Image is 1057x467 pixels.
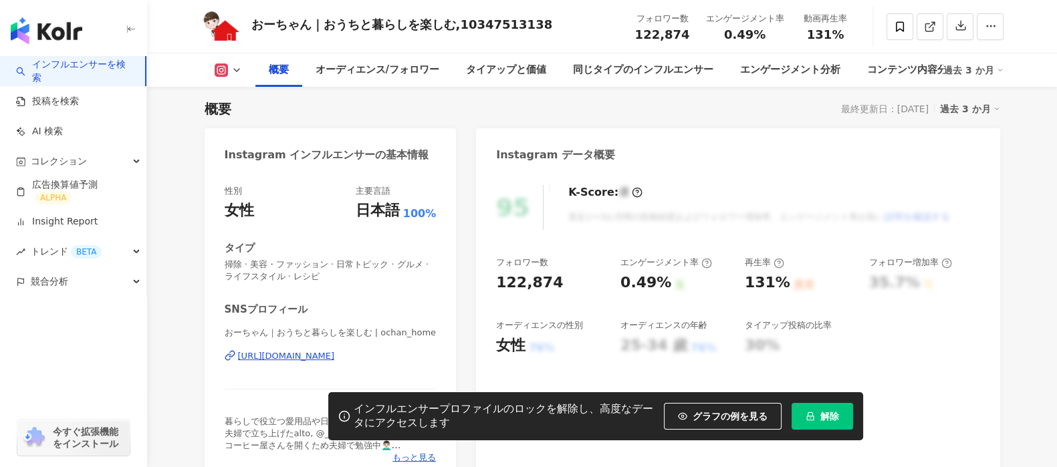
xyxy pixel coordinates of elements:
div: フォロワー数 [635,12,690,25]
div: タイアップ投稿の比率 [745,319,832,331]
div: タイプ [225,241,255,255]
span: 今すぐ拡張機能をインストール [53,426,126,450]
div: [URL][DOMAIN_NAME] [238,350,335,362]
div: 動画再生率 [800,12,851,25]
div: エンゲージメント分析 [740,62,840,78]
a: AI 検索 [16,125,63,138]
div: 再生率 [745,257,784,269]
div: オーディエンスの年齢 [620,319,707,331]
div: 概要 [269,62,289,78]
div: フォロワー増加率 [869,257,952,269]
div: おーちゃん｜おうちと暮らしを楽しむ,10347513138 [251,16,553,33]
a: 投稿を検索 [16,95,79,108]
span: rise [16,247,25,257]
div: 性別 [225,185,242,197]
span: 131% [807,28,844,41]
div: 過去 3 か月 [943,59,1004,81]
img: logo [11,17,82,44]
span: 100% [403,206,436,221]
div: 日本語 [356,200,400,221]
div: コンテンツ内容分析 [867,62,957,78]
span: 122,874 [635,27,690,41]
span: 解除 [820,411,839,422]
span: もっと見る [392,452,436,464]
div: 0.49% [620,273,671,293]
div: 女性 [496,335,525,356]
img: chrome extension [21,427,47,448]
div: フォロワー数 [496,257,548,269]
div: K-Score : [568,185,642,200]
div: 過去 3 か月 [940,100,1000,118]
div: オーディエンス/フォロワー [316,62,439,78]
a: 広告換算値予測ALPHA [16,178,136,205]
img: KOL Avatar [201,7,241,47]
div: タイアップと価値 [466,62,546,78]
span: トレンド [31,237,102,267]
a: [URL][DOMAIN_NAME] [225,350,437,362]
div: インフルエンサープロファイルのロックを解除し、高度なデータにアクセスします [354,402,657,430]
span: lock [806,412,815,421]
div: エンゲージメント率 [706,12,784,25]
span: 掃除 · 美容・ファッション · 日常トピック · グルメ · ライフスタイル · レシピ [225,259,437,283]
span: 競合分析 [31,267,68,297]
div: 主要言語 [356,185,390,197]
span: 0.49% [724,28,766,41]
div: Instagram インフルエンサーの基本情報 [225,148,429,162]
span: グラフの例を見る [693,411,768,422]
span: コレクション [31,146,87,176]
div: 女性 [225,200,254,221]
div: BETA [71,245,102,259]
div: Instagram データ概要 [496,148,615,162]
div: エンゲージメント率 [620,257,712,269]
div: オーディエンスの性別 [496,319,583,331]
a: searchインフルエンサーを検索 [16,58,134,84]
div: 概要 [205,100,231,118]
div: 最終更新日：[DATE] [841,104,929,114]
div: 同じタイプのインフルエンサー [573,62,713,78]
span: おーちゃん｜おうちと暮らしを楽しむ | ochan_home [225,327,437,339]
div: 131% [745,273,790,293]
a: Insight Report [16,215,98,228]
div: 122,874 [496,273,563,293]
div: SNSプロフィール [225,303,308,317]
button: 解除 [792,403,853,430]
button: グラフの例を見る [664,403,782,430]
a: chrome extension今すぐ拡張機能をインストール [17,420,130,456]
